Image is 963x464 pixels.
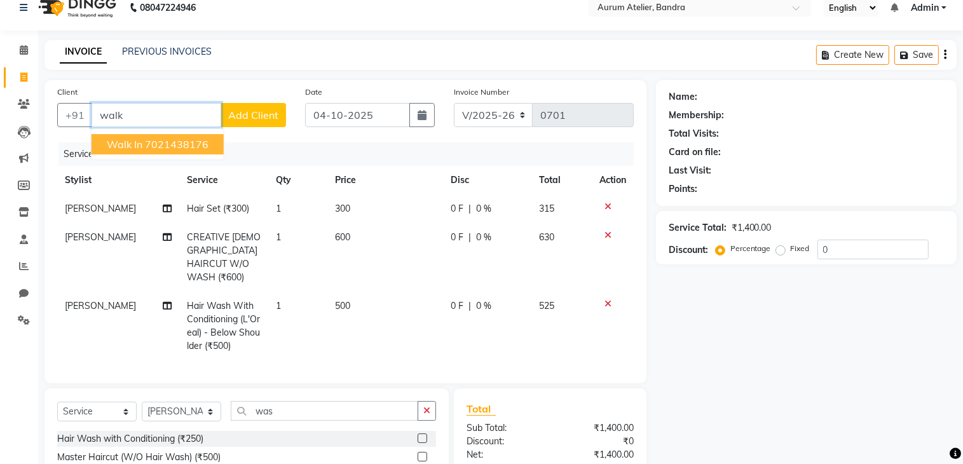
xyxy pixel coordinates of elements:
[57,166,179,194] th: Stylist
[60,41,107,64] a: INVOICE
[467,402,496,416] span: Total
[669,90,697,104] div: Name:
[669,146,721,159] div: Card on file:
[476,202,491,215] span: 0 %
[454,86,509,98] label: Invoice Number
[539,203,554,214] span: 315
[550,435,643,448] div: ₹0
[58,142,643,166] div: Services
[669,109,724,122] div: Membership:
[911,1,939,15] span: Admin
[335,231,350,243] span: 600
[592,166,634,194] th: Action
[107,138,142,151] span: walk in
[531,166,592,194] th: Total
[92,103,221,127] input: Search by Name/Mobile/Email/Code
[476,231,491,244] span: 0 %
[476,299,491,313] span: 0 %
[57,451,221,464] div: Master Haircut (W/O Hair Wash) (₹500)
[221,103,286,127] button: Add Client
[335,203,350,214] span: 300
[451,299,463,313] span: 0 F
[276,300,281,311] span: 1
[669,221,727,235] div: Service Total:
[305,86,322,98] label: Date
[669,127,719,140] div: Total Visits:
[65,203,136,214] span: [PERSON_NAME]
[443,166,531,194] th: Disc
[816,45,889,65] button: Create New
[187,203,249,214] span: Hair Set (₹300)
[57,86,78,98] label: Client
[730,243,771,254] label: Percentage
[457,448,550,461] div: Net:
[65,300,136,311] span: [PERSON_NAME]
[894,45,939,65] button: Save
[122,46,212,57] a: PREVIOUS INVOICES
[451,202,463,215] span: 0 F
[468,299,471,313] span: |
[268,166,327,194] th: Qty
[145,138,208,151] ngb-highlight: 7021438176
[276,203,281,214] span: 1
[457,421,550,435] div: Sub Total:
[228,109,278,121] span: Add Client
[791,243,810,254] label: Fixed
[451,231,463,244] span: 0 F
[187,300,260,351] span: Hair Wash With Conditioning (L'Oreal) - Below Shoulder (₹500)
[669,164,711,177] div: Last Visit:
[550,421,643,435] div: ₹1,400.00
[539,231,554,243] span: 630
[468,202,471,215] span: |
[231,401,418,421] input: Search or Scan
[669,243,708,257] div: Discount:
[276,231,281,243] span: 1
[57,432,203,446] div: Hair Wash with Conditioning (₹250)
[187,231,261,283] span: CREATIVE [DEMOGRAPHIC_DATA] HAIRCUT W/O WASH (₹600)
[457,435,550,448] div: Discount:
[335,300,350,311] span: 500
[669,182,697,196] div: Points:
[65,231,136,243] span: [PERSON_NAME]
[550,448,643,461] div: ₹1,400.00
[57,103,93,127] button: +91
[179,166,268,194] th: Service
[327,166,443,194] th: Price
[732,221,772,235] div: ₹1,400.00
[468,231,471,244] span: |
[539,300,554,311] span: 525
